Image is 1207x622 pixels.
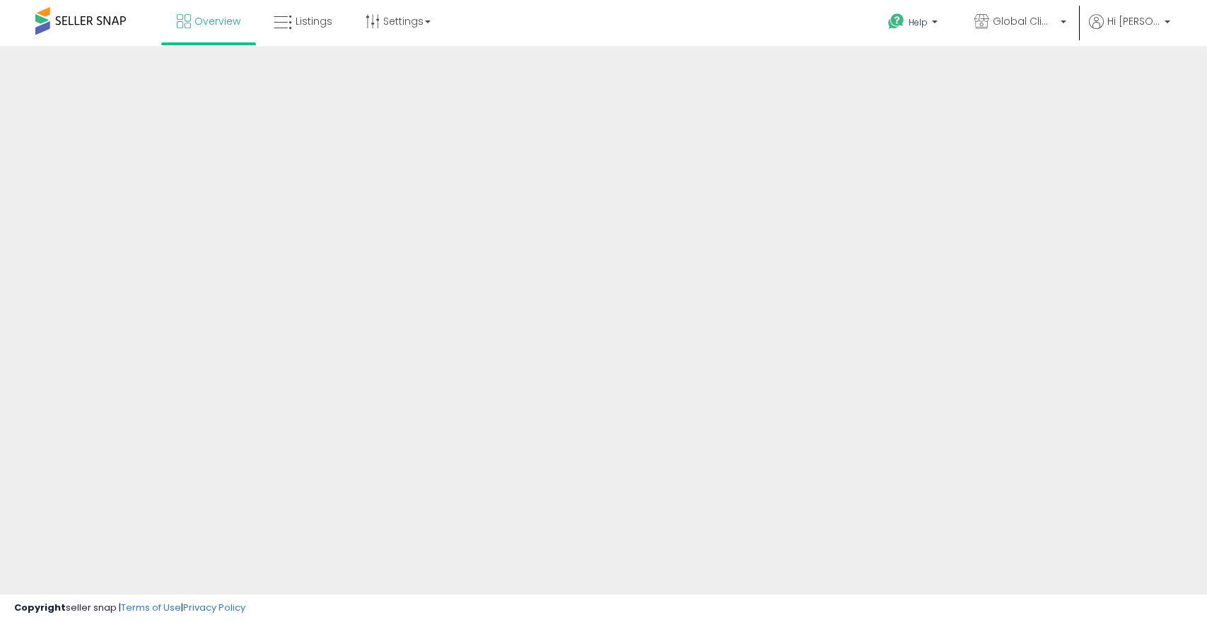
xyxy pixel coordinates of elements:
[14,602,245,615] div: seller snap | |
[887,13,905,30] i: Get Help
[14,601,66,614] strong: Copyright
[1089,14,1170,46] a: Hi [PERSON_NAME]
[1107,14,1160,28] span: Hi [PERSON_NAME]
[183,601,245,614] a: Privacy Policy
[296,14,332,28] span: Listings
[194,14,240,28] span: Overview
[877,2,952,46] a: Help
[993,14,1056,28] span: Global Climate Alliance
[121,601,181,614] a: Terms of Use
[909,16,928,28] span: Help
